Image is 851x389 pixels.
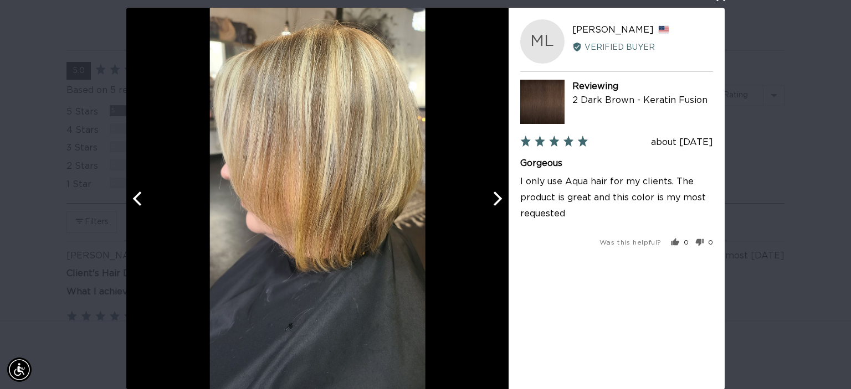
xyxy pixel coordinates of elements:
[691,239,713,247] button: No
[671,239,689,247] button: Yes
[658,25,669,34] span: United States
[651,138,713,147] span: about [DATE]
[599,239,662,246] span: Was this helpful?
[572,42,713,54] div: Verified Buyer
[572,96,708,105] a: 2 Dark Brown - Keratin Fusion
[572,25,654,34] span: [PERSON_NAME]
[520,19,565,64] div: ML
[520,174,713,222] p: I only use Aqua hair for my clients. The product is great and this color is my most requested
[484,186,509,211] button: Next
[126,186,151,211] button: Previous
[520,80,565,124] img: 2 Dark Brown - Keratin Fusion
[520,157,713,169] h2: Gorgeous
[572,80,713,94] div: Reviewing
